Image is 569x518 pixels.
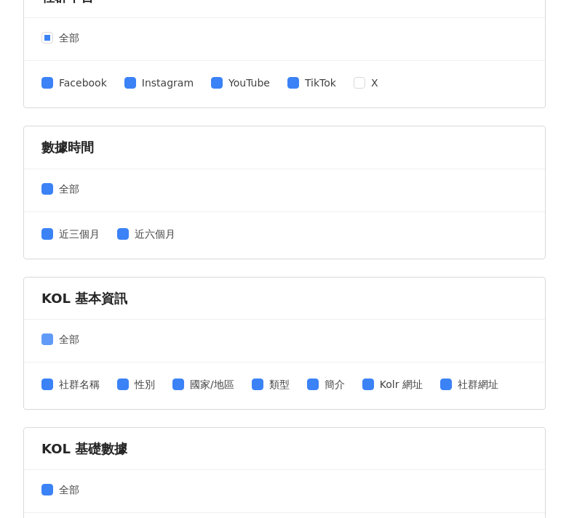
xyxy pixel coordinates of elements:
[53,75,113,91] span: Facebook
[129,376,161,392] span: 性別
[263,376,295,392] span: 類型
[319,376,351,392] span: 簡介
[41,138,528,156] div: 數據時間
[41,289,528,307] div: KOL 基本資訊
[374,376,429,392] span: Kolr 網址
[129,226,181,242] span: 近六個月
[184,376,240,392] span: 國家/地區
[365,75,384,91] span: X
[136,75,199,91] span: Instagram
[53,30,85,46] span: 全部
[53,181,85,197] span: 全部
[53,331,85,347] span: 全部
[53,226,106,242] span: 近三個月
[452,376,504,392] span: 社群網址
[223,75,276,91] span: YouTube
[41,440,528,458] div: KOL 基礎數據
[299,75,342,91] span: TikTok
[53,482,85,498] span: 全部
[53,376,106,392] span: 社群名稱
